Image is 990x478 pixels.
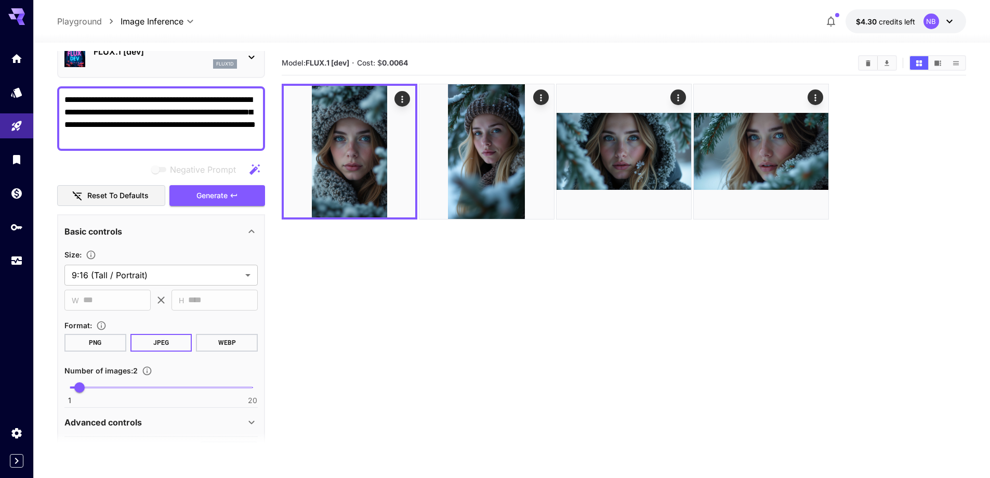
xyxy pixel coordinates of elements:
div: NB [923,14,939,29]
button: Reset to defaults [57,185,165,206]
button: Expand sidebar [10,454,23,468]
span: Cost: $ [357,58,408,67]
span: Size : [64,250,82,259]
span: $4.30 [856,17,879,26]
div: Basic controls [64,219,258,244]
div: Actions [533,89,549,105]
span: Generate [196,189,228,202]
p: FLUX.1 [dev] [94,45,237,58]
span: Number of images : 2 [64,366,138,375]
button: Show media in video view [929,56,947,70]
span: credits left [879,17,915,26]
p: Basic controls [64,225,122,238]
button: Clear All [859,56,877,70]
img: 2Q== [557,84,691,219]
button: PNG [64,334,126,352]
span: Image Inference [121,15,183,28]
div: Clear AllDownload All [858,55,897,71]
div: API Keys [10,221,23,234]
button: JPEG [130,334,192,352]
img: 2Q== [694,84,828,219]
a: Playground [57,15,102,28]
div: Playground [10,120,23,133]
button: Show media in grid view [910,56,928,70]
b: FLUX.1 [dev] [306,58,349,67]
button: WEBP [196,334,258,352]
div: Library [10,153,23,166]
p: flux1d [216,60,234,68]
span: Negative Prompt [170,163,236,176]
div: Show media in grid viewShow media in video viewShow media in list view [909,55,966,71]
div: Home [10,52,23,65]
b: 0.0064 [382,58,408,67]
button: Specify how many images to generate in a single request. Each image generation will be charged se... [138,366,156,376]
span: Model: [282,58,349,67]
p: Advanced controls [64,416,142,429]
div: Models [10,86,23,99]
img: Z [419,84,554,219]
button: $4.30241NB [846,9,966,33]
div: FLUX.1 [dev]flux1d [64,41,258,73]
span: 20 [248,395,257,406]
div: Actions [670,89,686,105]
button: Adjust the dimensions of the generated image by specifying its width and height in pixels, or sel... [82,250,100,260]
button: Choose the file format for the output image. [92,320,111,331]
span: H [179,294,184,306]
div: Usage [10,254,23,267]
div: Actions [394,91,410,107]
div: Advanced controls [64,410,258,435]
div: $4.30241 [856,16,915,27]
img: 2Q== [284,86,415,217]
div: Wallet [10,187,23,200]
div: Actions [808,89,823,105]
div: Settings [10,427,23,440]
span: 9:16 (Tall / Portrait) [72,269,241,281]
span: Negative prompts are not compatible with the selected model. [149,163,244,176]
button: Download All [878,56,896,70]
button: Generate [169,185,265,206]
p: · [352,57,354,69]
button: Show media in list view [947,56,965,70]
span: Format : [64,321,92,330]
span: W [72,294,79,306]
span: 1 [68,395,71,406]
nav: breadcrumb [57,15,121,28]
